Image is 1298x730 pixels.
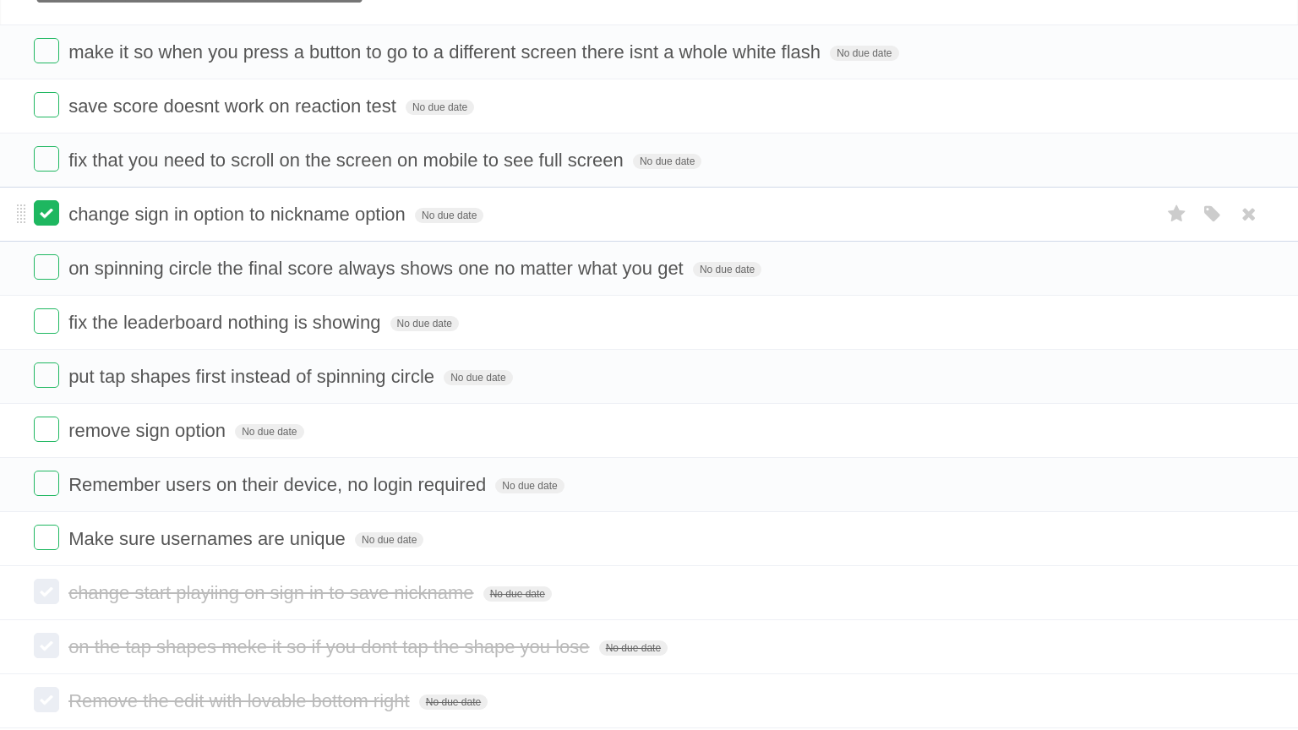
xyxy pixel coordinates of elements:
[390,316,459,331] span: No due date
[68,582,477,603] span: change start playiing on sign in to save nickname
[415,208,483,223] span: No due date
[68,41,825,63] span: make it so when you press a button to go to a different screen there isnt a whole white flash
[444,370,512,385] span: No due date
[830,46,898,61] span: No due date
[495,478,564,493] span: No due date
[34,471,59,496] label: Done
[1161,200,1193,228] label: Star task
[68,366,439,387] span: put tap shapes first instead of spinning circle
[34,362,59,388] label: Done
[68,204,410,225] span: change sign in option to nickname option
[34,687,59,712] label: Done
[68,258,688,279] span: on spinning circle the final score always shows one no matter what you get
[34,308,59,334] label: Done
[693,262,761,277] span: No due date
[633,154,701,169] span: No due date
[68,690,414,711] span: Remove the edit with lovable bottom right
[34,633,59,658] label: Done
[34,38,59,63] label: Done
[34,525,59,550] label: Done
[68,150,628,171] span: fix that you need to scroll on the screen on mobile to see full screen
[34,92,59,117] label: Done
[34,579,59,604] label: Done
[68,636,593,657] span: on the tap shapes meke it so if you dont tap the shape you lose
[34,254,59,280] label: Done
[34,200,59,226] label: Done
[68,420,230,441] span: remove sign option
[34,146,59,172] label: Done
[599,640,668,656] span: No due date
[355,532,423,547] span: No due date
[68,528,350,549] span: Make sure usernames are unique
[68,312,384,333] span: fix the leaderboard nothing is showing
[406,100,474,115] span: No due date
[235,424,303,439] span: No due date
[483,586,552,602] span: No due date
[419,695,488,710] span: No due date
[68,95,401,117] span: save score doesnt work on reaction test
[34,417,59,442] label: Done
[68,474,490,495] span: Remember users on their device, no login required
